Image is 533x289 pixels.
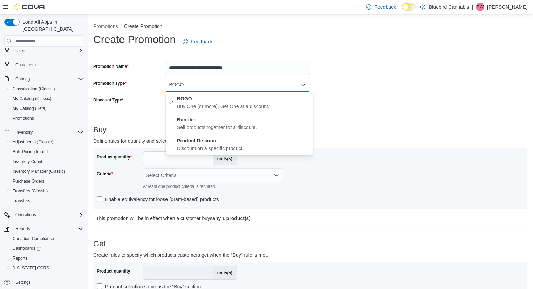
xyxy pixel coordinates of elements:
span: Bulk Pricing Import [10,148,83,156]
button: Set a price for the cheapest product [165,94,310,108]
span: Catalog [15,76,30,82]
p: [PERSON_NAME] [487,3,527,11]
p: Sell products together for a discount. [177,124,310,131]
button: Users [13,47,29,55]
button: Open list of options [273,172,279,178]
button: Reports [7,253,86,263]
button: My Catalog (Beta) [7,104,86,113]
a: Promotions [10,114,37,122]
button: Catalog [1,74,86,84]
span: Catalog [13,75,83,83]
label: Product quantity [97,268,130,274]
label: Discount Type [93,97,123,103]
button: Inventory Manager (Classic) [7,167,86,176]
button: Promotions [93,23,118,29]
button: Bulk Pricing Import [7,147,86,157]
img: Cova [14,3,46,10]
button: Reports [1,224,86,234]
span: Customers [15,62,36,68]
button: Adjustments (Classic) [7,137,86,147]
button: Transfers [7,196,86,206]
a: Purchase Orders [10,177,47,185]
span: Purchase Orders [10,177,83,185]
label: Promotion Name [93,64,129,69]
label: units(s) [213,152,237,165]
input: Dark Mode [402,3,416,11]
span: Transfers [10,197,83,205]
button: Inventory [13,128,35,136]
button: Operations [1,210,86,220]
span: Promotions [10,114,83,122]
span: Operations [15,212,36,218]
a: Dashboards [10,244,43,253]
span: My Catalog (Classic) [13,96,52,101]
span: Reports [13,225,83,233]
span: Promotions [13,115,34,121]
span: Reports [10,254,83,262]
span: Customers [13,61,83,69]
button: Catalog [13,75,33,83]
a: Inventory Manager (Classic) [10,167,68,176]
span: Classification (Classic) [13,86,55,92]
a: Dashboards [7,244,86,253]
span: Reports [15,226,30,232]
button: Customers [1,60,86,70]
span: Inventory [15,129,33,135]
a: [US_STATE] CCRS [10,264,52,272]
a: Transfers [10,197,33,205]
button: My Catalog (Classic) [7,94,86,104]
span: Dashboards [13,246,41,251]
nav: An example of EuiBreadcrumbs [93,23,527,31]
a: Bulk Pricing Import [10,148,51,156]
span: Transfers (Classic) [10,187,83,195]
span: Dashboards [10,244,83,253]
span: Users [13,47,83,55]
span: Users [15,48,26,54]
span: Adjustments (Classic) [13,139,53,145]
span: Settings [13,278,83,287]
p: Bluebird Cannabis [429,3,469,11]
button: Transfers (Classic) [7,186,86,196]
span: Reports [13,255,27,261]
a: Customers [13,61,39,69]
h3: Buy [93,126,527,134]
button: Promotions [7,113,86,123]
span: Adjustments (Classic) [10,138,83,146]
button: Purchase Orders [7,176,86,186]
span: Inventory Count [10,157,83,166]
p: Buy One (or more), Get One at a discount. [177,103,310,110]
span: Canadian Compliance [13,236,54,241]
button: Operations [13,211,39,219]
div: At least one product criteria is required. [143,182,237,189]
p: This promotion will be in effect when a customer buys [96,214,417,223]
button: Inventory [1,127,86,137]
span: Transfers (Classic) [13,188,48,194]
div: Dustin watts [476,3,484,11]
label: Enable equivalency for loose (gram-based) products [97,195,219,204]
span: Purchase Orders [13,178,45,184]
a: Inventory Count [10,157,45,166]
button: Create Promotion [124,23,163,29]
p: Create rules to specify which products customers get when the “Buy” rule is met. [93,251,419,259]
span: Operations [13,211,83,219]
label: Promotion Type [93,80,127,86]
button: Classification (Classic) [7,84,86,94]
div: Select listbox [166,92,313,155]
h1: Create Promotion [93,33,176,47]
button: Users [1,46,86,56]
span: My Catalog (Beta) [13,106,47,111]
b: any 1 product(s) [212,216,251,221]
span: Inventory Manager (Classic) [13,169,65,174]
button: [US_STATE] CCRS [7,263,86,273]
a: Feedback [180,35,215,49]
span: Washington CCRS [10,264,83,272]
a: Canadian Compliance [10,234,57,243]
button: Inventory Count [7,157,86,167]
span: Settings [15,280,30,285]
a: Classification (Classic) [10,85,58,93]
span: Load All Apps in [GEOGRAPHIC_DATA] [20,19,83,33]
span: Canadian Compliance [10,234,83,243]
span: Inventory [13,128,83,136]
span: Inventory Count [13,159,42,164]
